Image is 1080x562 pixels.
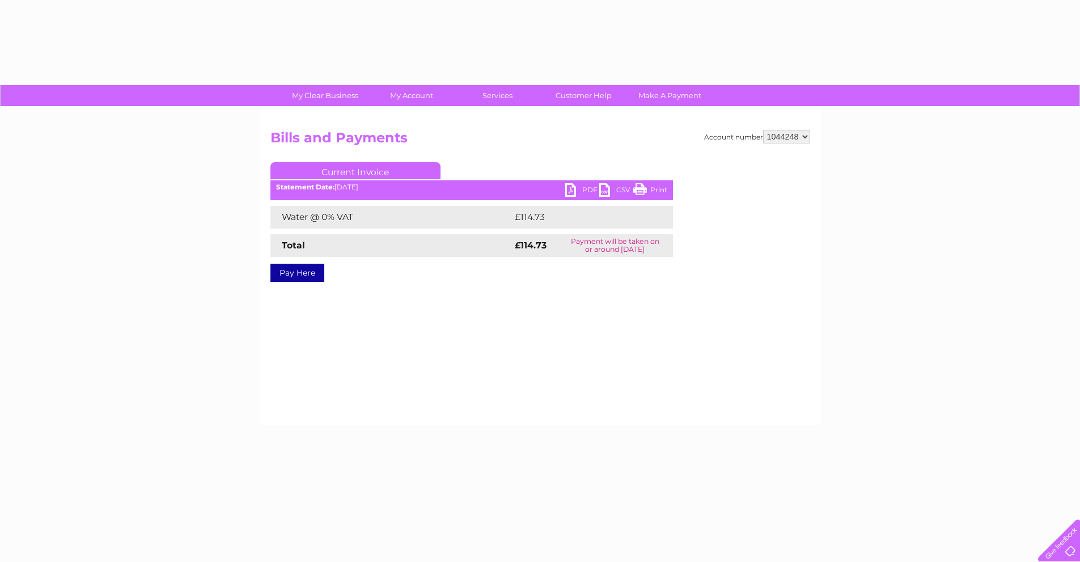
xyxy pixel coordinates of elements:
[451,85,544,106] a: Services
[282,240,305,251] strong: Total
[270,183,673,191] div: [DATE]
[270,264,324,282] a: Pay Here
[512,206,651,229] td: £114.73
[557,234,672,257] td: Payment will be taken on or around [DATE]
[537,85,630,106] a: Customer Help
[599,183,633,200] a: CSV
[270,130,810,151] h2: Bills and Payments
[365,85,458,106] a: My Account
[515,240,547,251] strong: £114.73
[278,85,372,106] a: My Clear Business
[270,162,441,179] a: Current Invoice
[633,183,667,200] a: Print
[270,206,512,229] td: Water @ 0% VAT
[704,130,810,143] div: Account number
[276,183,334,191] b: Statement Date:
[565,183,599,200] a: PDF
[623,85,717,106] a: Make A Payment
